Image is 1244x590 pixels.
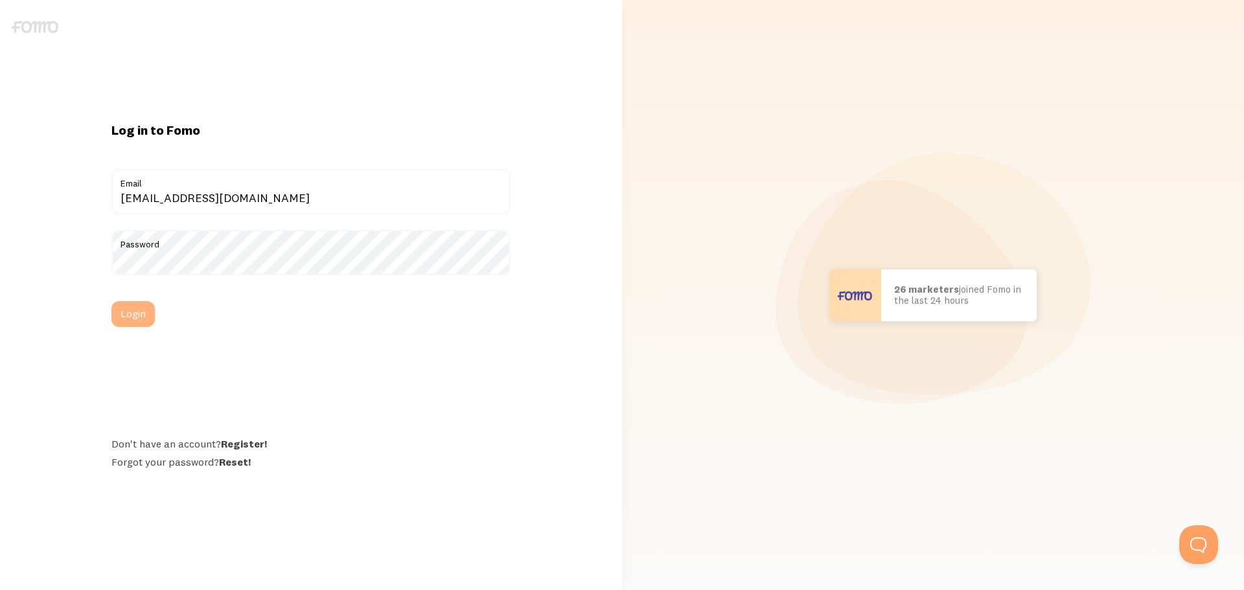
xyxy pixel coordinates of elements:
h1: Log in to Fomo [111,122,511,139]
iframe: Help Scout Beacon - Open [1179,525,1218,564]
label: Email [111,169,511,191]
p: joined Fomo in the last 24 hours [894,284,1024,306]
div: Don't have an account? [111,437,511,450]
b: 26 marketers [894,283,959,295]
a: Reset! [219,455,251,468]
a: Register! [221,437,267,450]
div: Forgot your password? [111,455,511,468]
button: Login [111,301,155,327]
img: fomo-logo-gray-b99e0e8ada9f9040e2984d0d95b3b12da0074ffd48d1e5cb62ac37fc77b0b268.svg [12,21,58,33]
label: Password [111,230,511,252]
img: User avatar [829,269,881,321]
